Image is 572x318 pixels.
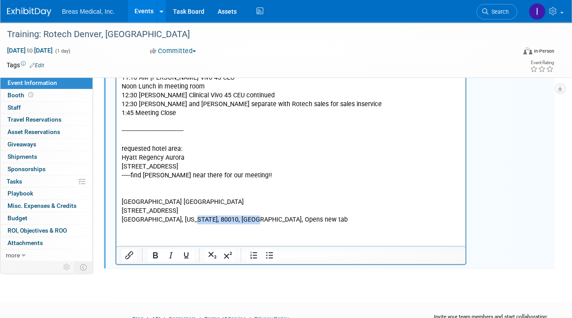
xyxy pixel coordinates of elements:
div: Event Format [474,46,554,59]
span: Travel Reservations [8,116,61,123]
span: Booth [8,92,35,99]
a: Staff [0,102,92,114]
span: Staff [8,104,21,111]
span: more [6,252,20,259]
span: Breas Medical, Inc. [62,8,115,15]
div: In-Person [534,48,554,54]
a: [PERSON_NAME][EMAIL_ADDRESS][PERSON_NAME][DOMAIN_NAME] [5,155,202,162]
span: Shipments [8,153,37,160]
span: [DATE] [DATE] [7,46,53,54]
a: Booth [0,89,92,101]
a: ROI, Objectives & ROO [0,225,92,237]
button: Bold [148,249,163,261]
span: to [26,47,34,54]
span: ROI, Objectives & ROO [8,227,67,234]
span: Misc. Expenses & Credits [8,202,77,209]
a: Budget [0,212,92,224]
button: Committed [147,46,200,56]
span: Sponsorships [8,165,46,172]
span: Budget [8,215,27,222]
button: Numbered list [246,249,261,261]
a: Misc. Expenses & Credits [0,200,92,212]
img: ExhibitDay [7,8,51,16]
button: Italic [163,249,178,261]
td: Personalize Event Tab Strip [59,261,75,273]
span: Attachments [8,239,43,246]
a: [PERSON_NAME][EMAIL_ADDRESS][PERSON_NAME][DOMAIN_NAME] [5,111,202,118]
span: Event Information [8,79,57,86]
button: Subscript [205,249,220,261]
a: Search [476,4,517,19]
td: Toggle Event Tabs [75,261,93,273]
a: [PERSON_NAME][EMAIL_ADDRESS][PERSON_NAME][DOMAIN_NAME] [5,66,202,74]
div: Event Rating [530,61,554,65]
span: (1 day) [54,48,70,54]
a: Edit [30,62,44,69]
button: Superscript [220,249,235,261]
span: Search [488,8,509,15]
a: Giveaways [0,138,92,150]
span: Giveaways [8,141,36,148]
div: Training: Rotech Denver, [GEOGRAPHIC_DATA] [4,27,507,42]
button: Underline [179,249,194,261]
span: Booth not reserved yet [27,92,35,98]
button: Bullet list [262,249,277,261]
a: Event Information [0,77,92,89]
td: Tags [7,61,44,69]
span: Asset Reservations [8,128,60,135]
button: Insert/edit link [122,249,137,261]
a: Tasks [0,176,92,188]
a: Attachments [0,237,92,249]
span: Tasks [7,178,22,185]
span: Playbook [8,190,33,197]
a: Sponsorships [0,163,92,175]
a: Travel Reservations [0,114,92,126]
u: [PERSON_NAME] Director of Clinical Marketing [PHONE_NUMBER] [5,128,202,162]
a: Playbook [0,188,92,199]
a: Shipments [0,151,92,163]
a: Asset Reservations [0,126,92,138]
img: Inga Dolezar [529,3,545,20]
a: more [0,249,92,261]
img: Format-Inperson.png [523,47,532,54]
